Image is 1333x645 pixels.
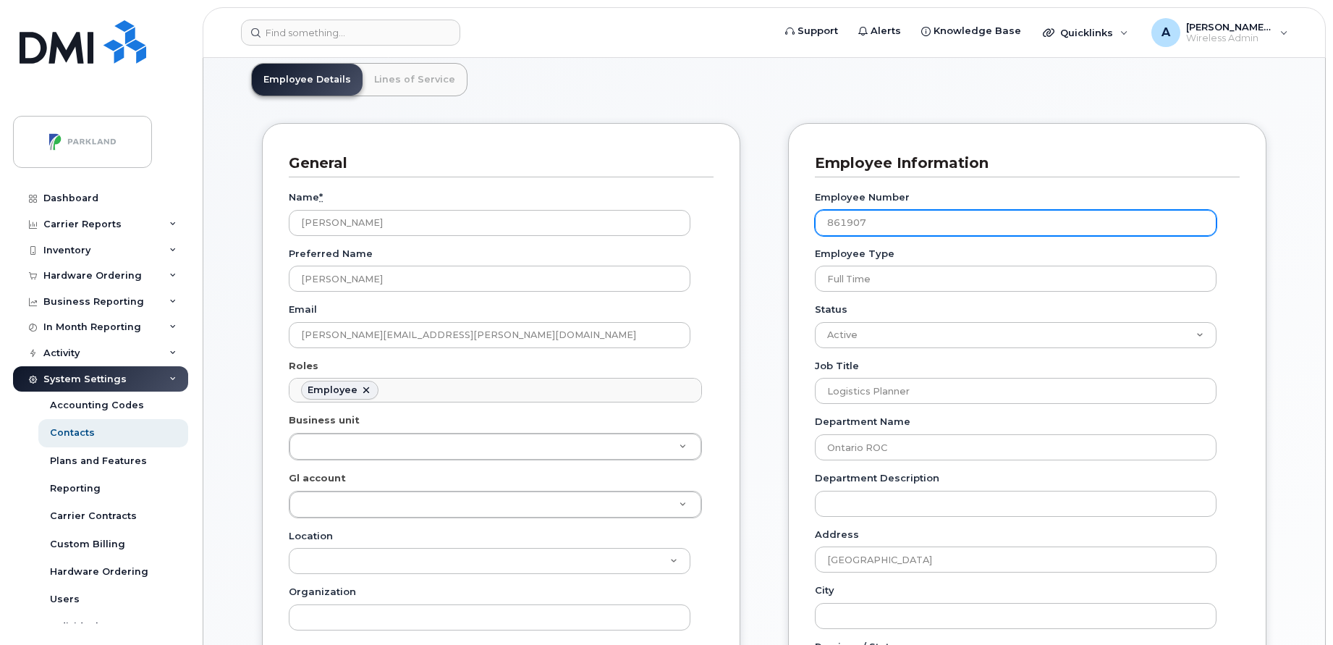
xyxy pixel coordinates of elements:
label: Employee Number [815,190,910,204]
div: Abisheik.Thiyagarajan@parkland.ca [1141,18,1298,47]
span: Knowledge Base [934,24,1021,38]
label: Department Description [815,471,939,485]
label: Organization [289,585,356,599]
label: Name [289,190,323,204]
h3: Employee Information [815,153,1229,173]
span: A [1161,24,1170,41]
label: City [815,583,834,597]
h3: General [289,153,703,173]
span: Quicklinks [1060,27,1113,38]
div: Quicklinks [1033,18,1138,47]
a: Lines of Service [363,64,467,96]
label: Business unit [289,413,360,427]
span: Wireless Admin [1186,33,1273,44]
span: Alerts [871,24,901,38]
label: Job Title [815,359,859,373]
label: Preferred Name [289,247,373,261]
label: Department Name [815,415,910,429]
span: [PERSON_NAME][EMAIL_ADDRESS][PERSON_NAME][DOMAIN_NAME] [1186,21,1273,33]
input: Find something... [241,20,460,46]
label: Status [815,303,847,316]
label: Gl account [289,471,346,485]
a: Alerts [848,17,911,46]
label: Email [289,303,317,316]
label: Address [815,528,859,541]
abbr: required [319,191,323,203]
span: Support [797,24,838,38]
label: Employee Type [815,247,894,261]
a: Employee Details [252,64,363,96]
label: Roles [289,359,318,373]
div: Employee [308,384,357,396]
a: Knowledge Base [911,17,1031,46]
label: Location [289,529,333,543]
a: Support [775,17,848,46]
